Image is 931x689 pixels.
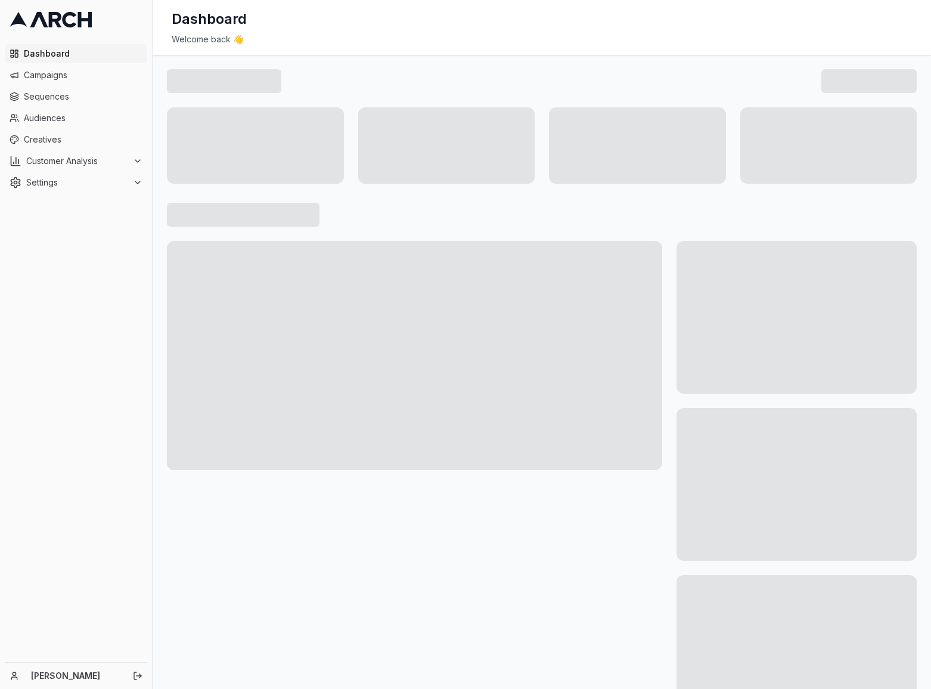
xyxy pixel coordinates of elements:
[5,66,147,85] a: Campaigns
[24,134,142,146] span: Creatives
[26,155,128,167] span: Customer Analysis
[129,668,146,684] button: Log out
[5,109,147,128] a: Audiences
[24,91,142,103] span: Sequences
[172,10,247,29] h1: Dashboard
[5,130,147,149] a: Creatives
[5,87,147,106] a: Sequences
[5,152,147,171] button: Customer Analysis
[5,173,147,192] button: Settings
[172,33,912,45] div: Welcome back 👋
[24,48,142,60] span: Dashboard
[31,670,120,682] a: [PERSON_NAME]
[24,69,142,81] span: Campaigns
[26,177,128,189] span: Settings
[5,44,147,63] a: Dashboard
[24,112,142,124] span: Audiences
